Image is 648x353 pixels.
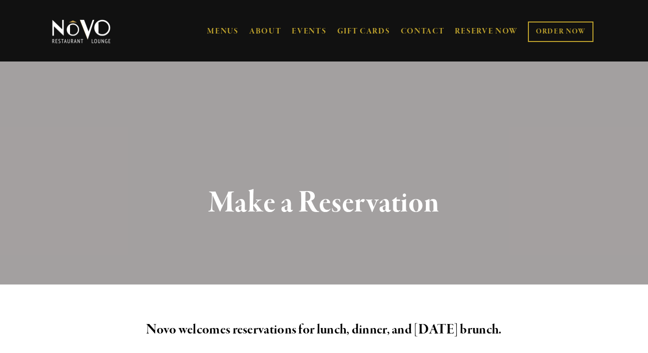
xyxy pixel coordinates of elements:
a: MENUS [207,26,239,36]
a: ABOUT [249,26,282,36]
a: GIFT CARDS [337,22,390,41]
strong: Make a Reservation [209,184,439,222]
h2: Novo welcomes reservations for lunch, dinner, and [DATE] brunch. [67,319,581,340]
a: RESERVE NOW [455,22,518,41]
a: CONTACT [401,22,445,41]
a: EVENTS [292,26,326,36]
img: Novo Restaurant &amp; Lounge [50,19,113,44]
a: ORDER NOW [528,21,593,42]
